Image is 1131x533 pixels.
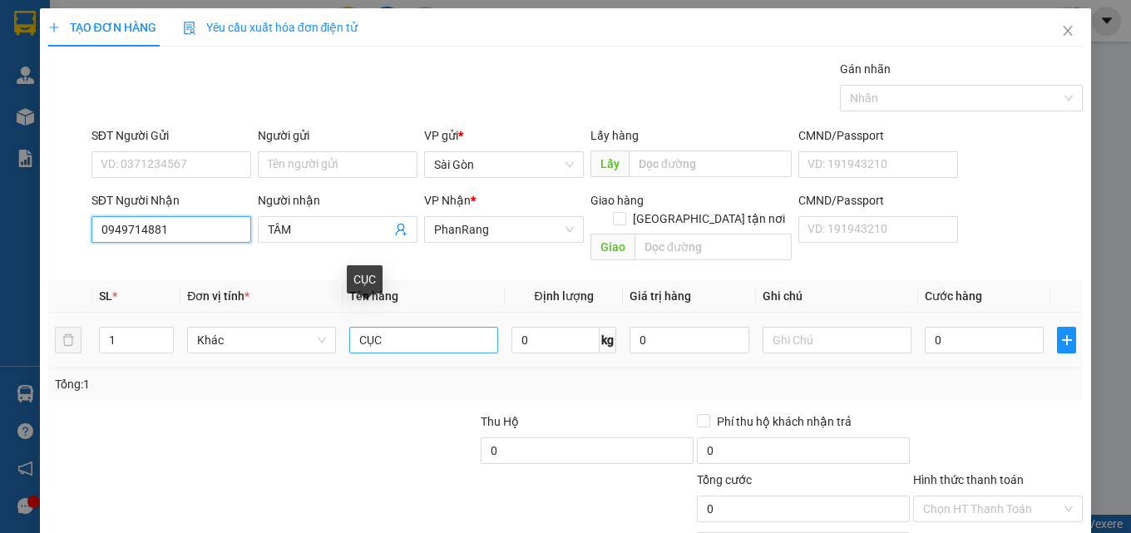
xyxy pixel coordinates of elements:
input: Ghi Chú [763,327,911,353]
div: VP gửi [424,126,584,145]
div: CMND/Passport [798,126,958,145]
span: Định lượng [535,289,594,303]
span: [GEOGRAPHIC_DATA] tận nơi [626,210,792,228]
div: SĐT Người Nhận [91,191,251,210]
span: PhanRang [434,217,574,242]
span: Đơn vị tính [187,289,249,303]
span: Lấy [590,151,629,177]
img: icon [183,22,196,35]
span: kg [600,327,616,353]
input: 0 [630,327,749,353]
input: Dọc đường [629,151,792,177]
span: Giá trị hàng [630,289,691,303]
div: SĐT Người Gửi [91,126,251,145]
span: user-add [394,223,407,236]
input: Dọc đường [635,234,792,260]
span: Phí thu hộ khách nhận trả [710,412,858,431]
span: Lấy hàng [590,129,639,142]
span: Tổng cước [697,473,752,486]
button: Close [1045,8,1091,55]
span: plus [48,22,60,33]
span: Giao [590,234,635,260]
span: close [1061,24,1074,37]
span: plus [1058,333,1075,347]
button: plus [1057,327,1076,353]
div: Tổng: 1 [55,375,438,393]
span: Khác [197,328,326,353]
span: Yêu cầu xuất hóa đơn điện tử [183,21,358,34]
span: TẠO ĐƠN HÀNG [48,21,156,34]
span: SL [99,289,112,303]
label: Gán nhãn [840,62,891,76]
button: delete [55,327,81,353]
label: Hình thức thanh toán [913,473,1024,486]
span: Cước hàng [925,289,982,303]
th: Ghi chú [756,280,918,313]
span: Giao hàng [590,194,644,207]
div: CMND/Passport [798,191,958,210]
span: Sài Gòn [434,152,574,177]
span: Thu Hộ [481,415,519,428]
span: VP Nhận [424,194,471,207]
div: CỤC [347,265,383,294]
input: VD: Bàn, Ghế [349,327,498,353]
div: Người gửi [258,126,417,145]
div: Người nhận [258,191,417,210]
